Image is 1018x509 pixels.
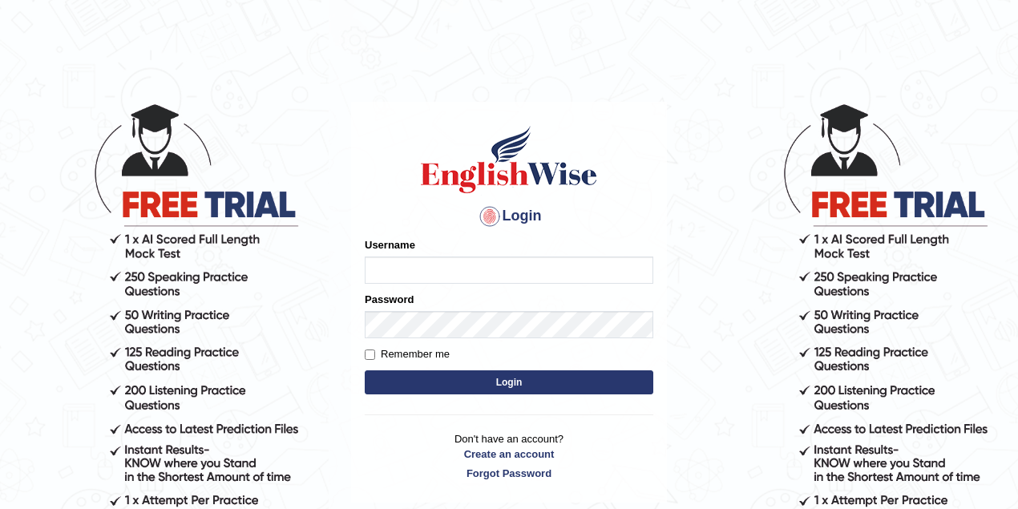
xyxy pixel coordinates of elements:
[365,346,450,362] label: Remember me
[365,431,653,481] p: Don't have an account?
[365,237,415,252] label: Username
[365,349,375,360] input: Remember me
[418,123,600,196] img: Logo of English Wise sign in for intelligent practice with AI
[365,204,653,229] h4: Login
[365,466,653,481] a: Forgot Password
[365,370,653,394] button: Login
[365,292,414,307] label: Password
[365,446,653,462] a: Create an account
